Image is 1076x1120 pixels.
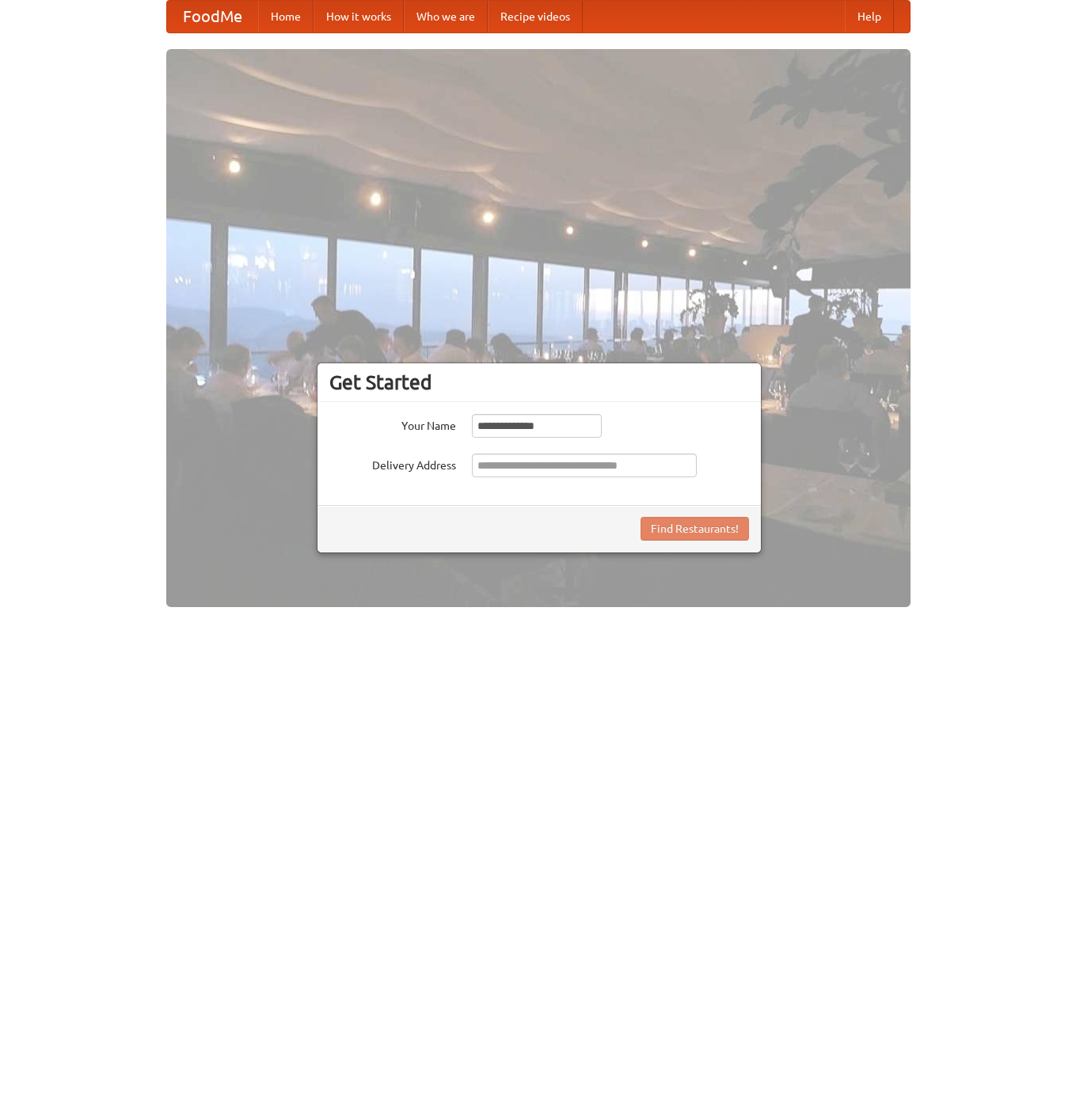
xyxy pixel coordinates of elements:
[845,1,894,32] a: Help
[641,517,749,541] button: Find Restaurants!
[314,1,404,32] a: How it works
[258,1,314,32] a: Home
[167,1,258,32] a: FoodMe
[488,1,583,32] a: Recipe videos
[329,370,749,394] h3: Get Started
[329,414,456,434] label: Your Name
[329,454,456,473] label: Delivery Address
[404,1,488,32] a: Who we are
